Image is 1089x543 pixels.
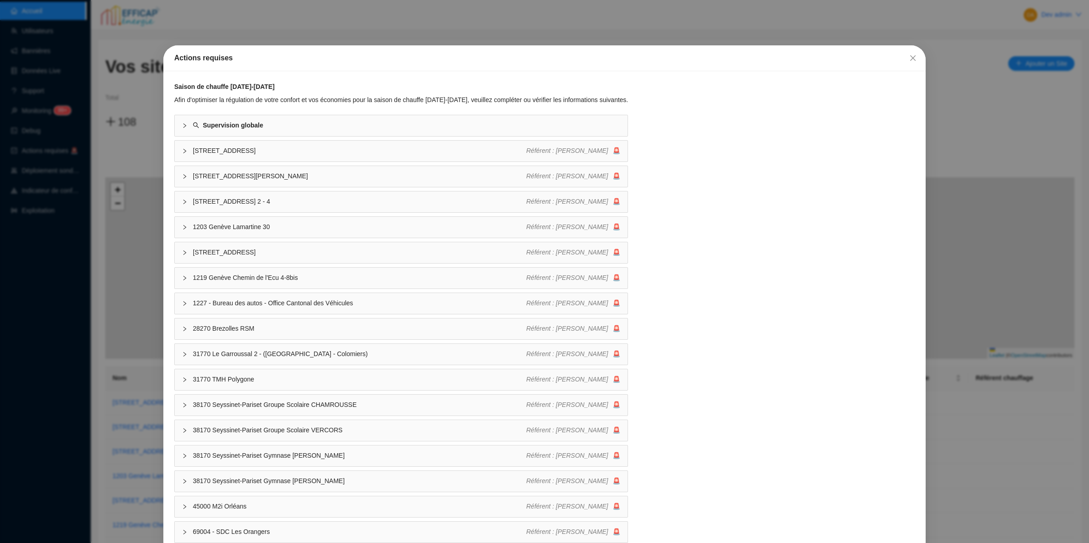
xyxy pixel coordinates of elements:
div: [STREET_ADDRESS] 2 - 4Référent : [PERSON_NAME]🚨 [175,191,628,212]
div: 🚨 [526,400,621,410]
span: collapsed [182,402,187,408]
span: [STREET_ADDRESS][PERSON_NAME] [193,171,526,181]
div: Afin d'optimiser la régulation de votre confort et vos économies pour la saison de chauffe [DATE]... [174,95,628,105]
strong: Supervision globale [203,122,263,129]
div: 31770 Le Garroussal 2 - ([GEOGRAPHIC_DATA] - Colomiers)Référent : [PERSON_NAME]🚨 [175,344,628,365]
div: 🚨 [526,298,621,308]
div: 🚨 [526,273,621,283]
span: collapsed [182,199,187,205]
div: 🚨 [526,426,621,435]
span: Référent : [PERSON_NAME] [526,452,608,459]
div: 🚨 [526,222,621,232]
span: 45000 M2i Orléans [193,502,526,511]
span: [STREET_ADDRESS] 2 - 4 [193,197,526,206]
span: [STREET_ADDRESS] [193,146,526,156]
span: Référent : [PERSON_NAME] [526,198,608,205]
span: Référent : [PERSON_NAME] [526,172,608,180]
span: collapsed [182,123,187,128]
div: 1227 - Bureau des autos - Office Cantonal des VéhiculesRéférent : [PERSON_NAME]🚨 [175,293,628,314]
span: collapsed [182,275,187,281]
div: 🚨 [526,375,621,384]
div: 🚨 [526,197,621,206]
span: collapsed [182,529,187,535]
span: Référent : [PERSON_NAME] [526,147,608,154]
div: 69004 - SDC Les OrangersRéférent : [PERSON_NAME]🚨 [175,522,628,543]
span: [STREET_ADDRESS] [193,248,526,257]
div: 1219 Genève Chemin de l'Ecu 4-8bisRéférent : [PERSON_NAME]🚨 [175,268,628,289]
span: 28270 Brezolles RSM [193,324,526,333]
span: Référent : [PERSON_NAME] [526,223,608,230]
span: 38170 Seyssinet-Pariset Groupe Scolaire CHAMROUSSE [193,400,526,410]
span: 31770 Le Garroussal 2 - ([GEOGRAPHIC_DATA] - Colomiers) [193,349,526,359]
span: Référent : [PERSON_NAME] [526,477,608,484]
span: 1227 - Bureau des autos - Office Cantonal des Véhicules [193,298,526,308]
span: collapsed [182,352,187,357]
span: collapsed [182,301,187,306]
div: 🚨 [526,502,621,511]
div: [STREET_ADDRESS]Référent : [PERSON_NAME]🚨 [175,242,628,263]
div: [STREET_ADDRESS]Référent : [PERSON_NAME]🚨 [175,141,628,161]
span: Fermer [906,54,920,62]
span: Référent : [PERSON_NAME] [526,401,608,408]
span: Référent : [PERSON_NAME] [526,350,608,357]
span: Référent : [PERSON_NAME] [526,376,608,383]
span: 38170 Seyssinet-Pariset Groupe Scolaire VERCORS [193,426,526,435]
div: 38170 Seyssinet-Pariset Gymnase [PERSON_NAME]Référent : [PERSON_NAME]🚨 [175,471,628,492]
div: 38170 Seyssinet-Pariset Gymnase [PERSON_NAME]Référent : [PERSON_NAME]🚨 [175,445,628,466]
div: [STREET_ADDRESS][PERSON_NAME]Référent : [PERSON_NAME]🚨 [175,166,628,187]
div: 🚨 [526,527,621,537]
span: 1203 Genève Lamartine 30 [193,222,526,232]
span: Référent : [PERSON_NAME] [526,528,608,535]
span: collapsed [182,326,187,332]
strong: Saison de chauffe [DATE]-[DATE] [174,83,275,90]
div: 🚨 [526,171,621,181]
div: 🚨 [526,451,621,460]
span: collapsed [182,225,187,230]
div: 🚨 [526,146,621,156]
span: 1219 Genève Chemin de l'Ecu 4-8bis [193,273,526,283]
span: collapsed [182,479,187,484]
span: 38170 Seyssinet-Pariset Gymnase [PERSON_NAME] [193,476,526,486]
div: 38170 Seyssinet-Pariset Groupe Scolaire CHAMROUSSERéférent : [PERSON_NAME]🚨 [175,395,628,416]
div: Supervision globale [175,115,628,136]
div: 🚨 [526,248,621,257]
span: collapsed [182,428,187,433]
span: collapsed [182,148,187,154]
span: Référent : [PERSON_NAME] [526,274,608,281]
div: 🚨 [526,324,621,333]
span: 31770 TMH Polygone [193,375,526,384]
div: 🚨 [526,349,621,359]
span: Référent : [PERSON_NAME] [526,299,608,307]
span: Référent : [PERSON_NAME] [526,325,608,332]
span: collapsed [182,250,187,255]
span: collapsed [182,377,187,382]
span: close [909,54,917,62]
span: search [193,122,199,128]
div: 1203 Genève Lamartine 30Référent : [PERSON_NAME]🚨 [175,217,628,238]
span: 69004 - SDC Les Orangers [193,527,526,537]
button: Close [906,51,920,65]
div: 31770 TMH PolygoneRéférent : [PERSON_NAME]🚨 [175,369,628,390]
span: collapsed [182,174,187,179]
span: Référent : [PERSON_NAME] [526,426,608,434]
span: collapsed [182,453,187,459]
div: Actions requises [174,53,915,64]
span: 38170 Seyssinet-Pariset Gymnase [PERSON_NAME] [193,451,526,460]
div: 🚨 [526,476,621,486]
div: 38170 Seyssinet-Pariset Groupe Scolaire VERCORSRéférent : [PERSON_NAME]🚨 [175,420,628,441]
span: collapsed [182,504,187,509]
span: Référent : [PERSON_NAME] [526,249,608,256]
span: Référent : [PERSON_NAME] [526,503,608,510]
div: 45000 M2i OrléansRéférent : [PERSON_NAME]🚨 [175,496,628,517]
div: 28270 Brezolles RSMRéférent : [PERSON_NAME]🚨 [175,318,628,339]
